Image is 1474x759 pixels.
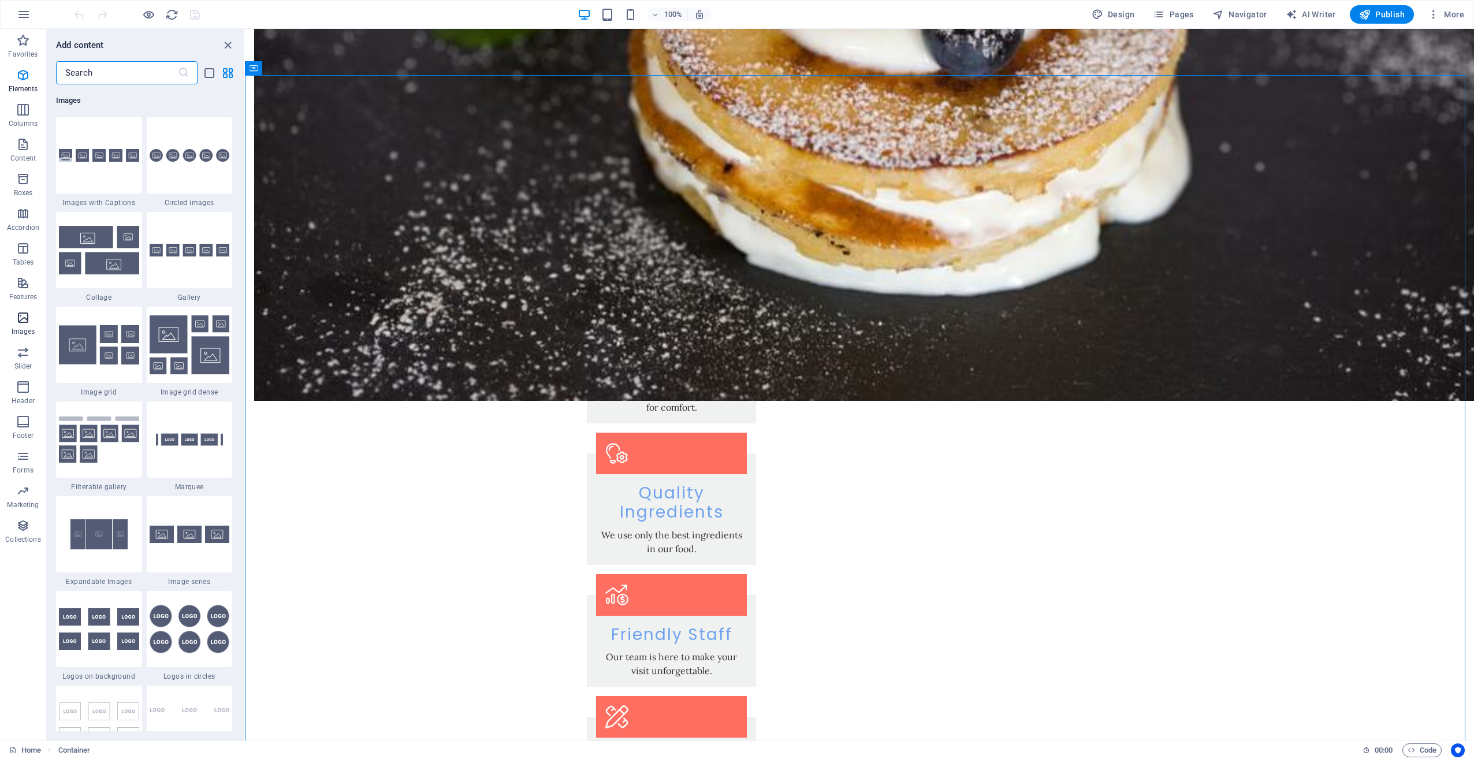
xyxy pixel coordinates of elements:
h6: 100% [664,8,683,21]
i: Reload page [165,8,178,21]
img: logos.svg [59,702,139,745]
span: Pages [1153,9,1193,20]
div: Circled images [147,117,233,207]
button: Usercentrics [1451,743,1465,757]
p: Columns [9,119,38,128]
button: Publish [1350,5,1414,24]
p: Marketing [7,500,39,509]
span: Circled images [147,198,233,207]
img: logos-in-circles.svg [150,605,230,653]
img: logos-plain.svg [150,707,230,741]
span: Navigator [1212,9,1267,20]
input: Search [56,61,178,84]
button: list-view [202,66,216,80]
img: marquee.svg [150,413,230,466]
div: Expandable Images [56,496,142,586]
span: 00 00 [1375,743,1393,757]
div: Images with Captions [56,117,142,207]
div: Image series [147,496,233,586]
p: Header [12,396,35,405]
div: Logos in circles [147,591,233,681]
button: Pages [1148,5,1198,24]
img: gallery-filterable.svg [59,416,139,463]
span: Image grid dense [147,388,233,397]
span: : [1383,746,1384,754]
span: Images with Captions [56,198,142,207]
p: Favorites [8,50,38,59]
span: Gallery [147,293,233,302]
p: Content [10,154,36,163]
img: collage.svg [59,226,139,274]
i: On resize automatically adjust zoom level to fit chosen device. [694,9,705,20]
span: Publish [1359,9,1405,20]
span: Image series [147,577,233,586]
img: ThumbnailImagesexpandonhover-36ZUYZMV_m5FMWoc2QEMTg.svg [59,508,139,561]
button: Design [1087,5,1140,24]
img: images-circled.svg [150,149,230,162]
p: Features [9,292,37,302]
p: Forms [13,466,33,475]
img: image-grid.svg [59,325,139,364]
span: Collage [56,293,142,302]
button: AI Writer [1281,5,1341,24]
p: Boxes [14,188,33,198]
span: Code [1408,743,1436,757]
button: Code [1402,743,1442,757]
button: Navigator [1208,5,1272,24]
span: Logos on background [56,672,142,681]
a: Click to cancel selection. Double-click to open Pages [9,743,41,757]
span: More [1428,9,1464,20]
span: AI Writer [1286,9,1336,20]
button: Click here to leave preview mode and continue editing [142,8,155,21]
div: Filterable gallery [56,401,142,492]
div: Gallery [147,212,233,302]
button: grid-view [221,66,234,80]
img: gallery.svg [150,244,230,257]
button: reload [165,8,178,21]
button: 100% [647,8,688,21]
button: More [1423,5,1469,24]
p: Footer [13,431,33,440]
p: Images [12,327,35,336]
p: Slider [14,362,32,371]
span: Filterable gallery [56,482,142,492]
div: Collage [56,212,142,302]
span: Click to select. Double-click to edit [58,743,91,757]
div: Image grid [56,307,142,397]
img: image-grid-dense.svg [150,315,230,374]
p: Elements [9,84,38,94]
img: logos-on-background.svg [59,608,139,650]
div: Marquee [147,401,233,492]
span: Image grid [56,388,142,397]
h6: Session time [1363,743,1393,757]
span: Logos in circles [147,672,233,681]
p: Accordion [7,223,39,232]
h6: Add content [56,38,104,52]
button: close panel [221,38,234,52]
div: Image grid dense [147,307,233,397]
nav: breadcrumb [58,743,91,757]
div: Logos on background [56,591,142,681]
img: images-with-captions.svg [59,149,139,162]
p: Tables [13,258,33,267]
span: Design [1092,9,1135,20]
p: Collections [5,535,40,544]
h6: Images [56,94,232,107]
img: image-series.svg [150,526,230,543]
div: Design (Ctrl+Alt+Y) [1087,5,1140,24]
span: Expandable Images [56,577,142,586]
span: Marquee [147,482,233,492]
